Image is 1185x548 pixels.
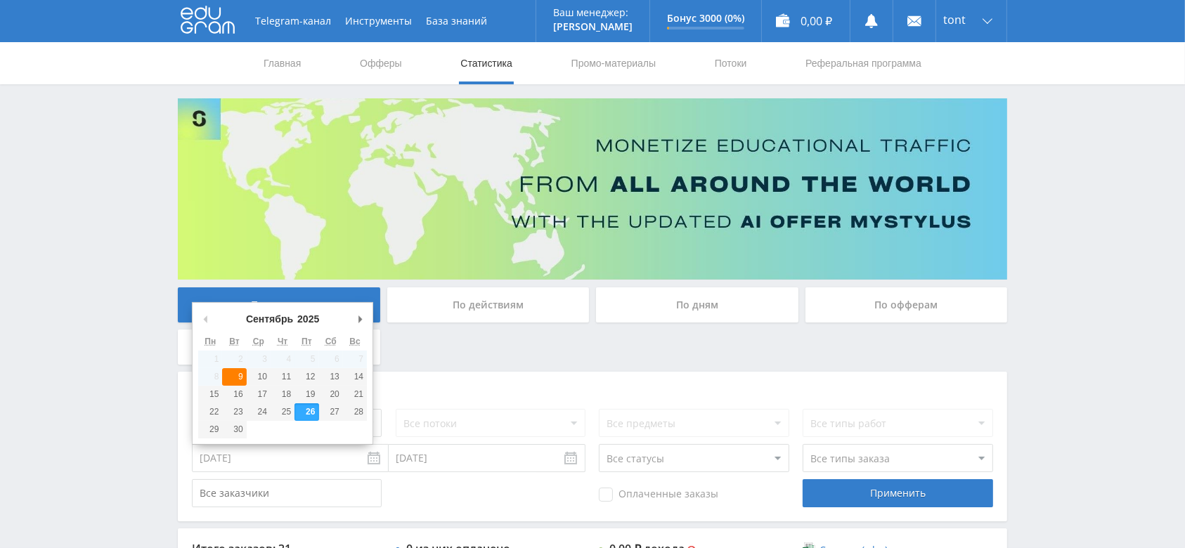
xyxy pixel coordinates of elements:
[294,368,318,386] button: 12
[349,337,360,346] abbr: Воскресенье
[244,308,295,330] div: Сентябрь
[667,13,744,24] p: Бонус 3000 (0%)
[358,42,403,84] a: Офферы
[294,386,318,403] button: 19
[222,403,246,421] button: 23
[262,42,302,84] a: Главная
[570,42,657,84] a: Промо-материалы
[295,308,321,330] div: 2025
[713,42,749,84] a: Потоки
[229,337,239,346] abbr: Вторник
[192,479,382,507] input: Все заказчики
[198,421,222,438] button: 29
[599,488,718,502] span: Оплаченные заказы
[247,368,271,386] button: 10
[222,368,246,386] button: 9
[198,308,212,330] button: Предыдущий месяц
[278,337,287,346] abbr: Четверг
[205,337,216,346] abbr: Понедельник
[247,386,271,403] button: 17
[198,403,222,421] button: 22
[553,21,633,32] p: [PERSON_NAME]
[343,403,367,421] button: 28
[222,421,246,438] button: 30
[192,444,389,472] input: Use the arrow keys to pick a date
[943,14,966,25] span: tont
[553,7,633,18] p: Ваш менеджер:
[247,403,271,421] button: 24
[343,368,367,386] button: 14
[459,42,514,84] a: Статистика
[192,386,993,398] div: Фильтры заказов
[271,368,294,386] button: 11
[319,386,343,403] button: 20
[271,386,294,403] button: 18
[325,337,337,346] abbr: Суббота
[319,403,343,421] button: 27
[387,287,590,322] div: По действиям
[222,386,246,403] button: 16
[178,98,1007,280] img: Banner
[271,403,294,421] button: 25
[804,42,923,84] a: Реферальная программа
[253,337,264,346] abbr: Среда
[343,386,367,403] button: 21
[353,308,367,330] button: Следующий месяц
[805,287,1008,322] div: По офферам
[178,287,380,322] div: По заказам
[803,479,992,507] div: Применить
[294,403,318,421] button: 26
[178,330,380,365] div: По локальному лендингу
[302,337,312,346] abbr: Пятница
[596,287,798,322] div: По дням
[319,368,343,386] button: 13
[198,386,222,403] button: 15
